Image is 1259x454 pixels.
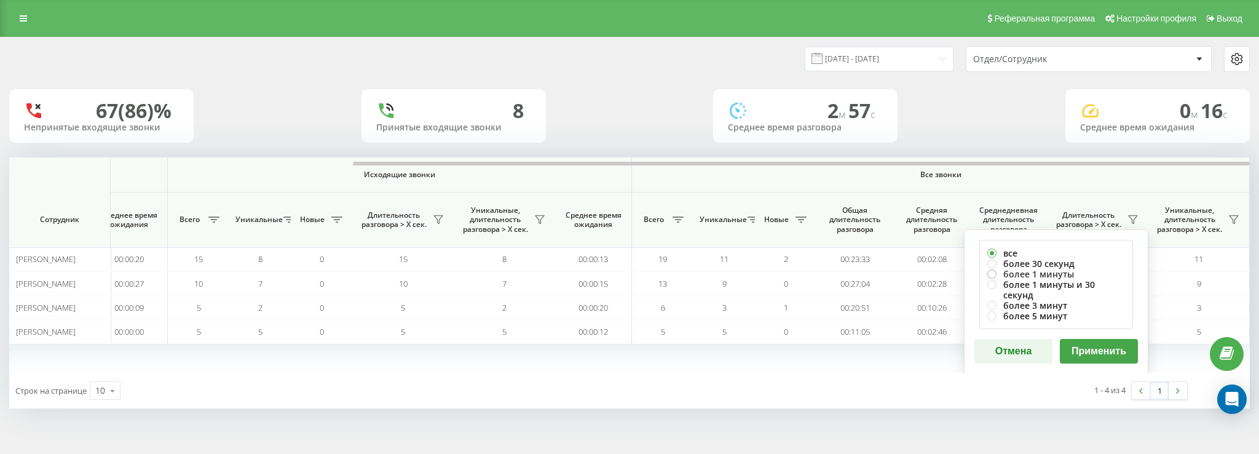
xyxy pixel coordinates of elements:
div: 67 (86)% [96,99,172,122]
span: Среднедневная длительность разговора [979,205,1038,234]
label: более 30 секунд [987,258,1125,269]
span: Уникальные [700,215,744,225]
span: 0 [320,302,324,313]
span: Всего [638,215,669,225]
span: 10 [194,278,203,289]
span: Средняя длительность разговора [902,205,961,234]
span: 2 [784,253,788,265]
span: Новые [297,215,328,225]
span: 13 [658,278,667,289]
button: Отмена [974,339,1052,364]
a: 1 [1150,382,1169,399]
span: Всего [174,215,205,225]
span: 9 [1197,278,1201,289]
span: 15 [399,253,408,265]
span: Среднее время ожидания [564,210,622,229]
span: 7 [258,278,262,289]
span: c [870,108,875,121]
span: 16 [1201,97,1228,124]
label: более 5 минут [987,311,1125,321]
div: Отдел/Сотрудник [973,54,1120,65]
td: 00:20:51 [816,296,893,320]
div: Принятые входящие звонки [376,122,531,133]
div: Среднее время ожидания [1080,122,1235,133]
span: Уникальные, длительность разговора > Х сек. [1154,205,1225,234]
span: 11 [720,253,728,265]
span: 0 [320,253,324,265]
span: 9 [722,278,727,289]
td: 00:00:13 [555,247,632,271]
span: 5 [258,326,262,337]
span: 5 [401,326,405,337]
span: 5 [502,326,507,337]
span: 7 [502,278,507,289]
span: [PERSON_NAME] [16,326,76,337]
span: Уникальные [235,215,280,225]
span: Длительность разговора > Х сек. [358,210,429,229]
span: 5 [197,326,201,337]
span: 8 [502,253,507,265]
span: м [1191,108,1201,121]
span: 19 [658,253,667,265]
span: [PERSON_NAME] [16,302,76,313]
span: 5 [722,326,727,337]
td: 00:11:05 [816,320,893,344]
div: 1 - 4 из 4 [1094,384,1126,396]
span: 5 [401,302,405,313]
td: 00:02:28 [893,271,970,295]
span: 2 [827,97,848,124]
span: 3 [722,302,727,313]
span: Выход [1217,14,1242,23]
td: 00:02:46 [893,320,970,344]
span: Среднее время ожидания [100,210,158,229]
span: 2 [502,302,507,313]
span: Настройки профиля [1116,14,1196,23]
span: Общая длительность разговора [826,205,884,234]
td: 00:00:15 [555,271,632,295]
span: Новые [761,215,792,225]
span: [PERSON_NAME] [16,253,76,265]
label: более 1 минуты и 30 секунд [987,279,1125,300]
span: 3 [1197,302,1201,313]
td: 00:00:20 [91,247,168,271]
span: 5 [197,302,201,313]
td: 00:02:08 [893,247,970,271]
span: Реферальная программа [994,14,1095,23]
span: 5 [661,326,665,337]
span: 0 [1180,97,1201,124]
span: 0 [320,326,324,337]
span: [PERSON_NAME] [16,278,76,289]
button: Применить [1060,339,1138,364]
span: Уникальные, длительность разговора > Х сек. [460,205,531,234]
span: Все звонки [668,170,1213,180]
td: 00:10:26 [893,296,970,320]
label: все [987,248,1125,258]
span: Исходящие звонки [197,170,603,180]
div: 8 [513,99,524,122]
span: 10 [399,278,408,289]
span: 15 [194,253,203,265]
span: Сотрудник [20,215,100,225]
label: более 1 минуты [987,269,1125,279]
td: 00:23:33 [816,247,893,271]
div: 10 [95,384,105,397]
div: Open Intercom Messenger [1217,384,1247,414]
span: 1 [784,302,788,313]
span: 0 [784,278,788,289]
span: 0 [320,278,324,289]
span: Строк на странице [15,385,87,396]
span: 2 [258,302,262,313]
span: 11 [1194,253,1203,265]
div: Среднее время разговора [728,122,883,133]
td: 00:00:00 [91,320,168,344]
td: 00:27:04 [816,271,893,295]
span: 0 [784,326,788,337]
span: м [839,108,848,121]
label: более 3 минут [987,300,1125,311]
td: 00:00:12 [555,320,632,344]
span: 6 [661,302,665,313]
td: 00:00:20 [555,296,632,320]
span: Длительность разговора > Х сек. [1053,210,1124,229]
td: 00:00:27 [91,271,168,295]
span: 5 [1197,326,1201,337]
